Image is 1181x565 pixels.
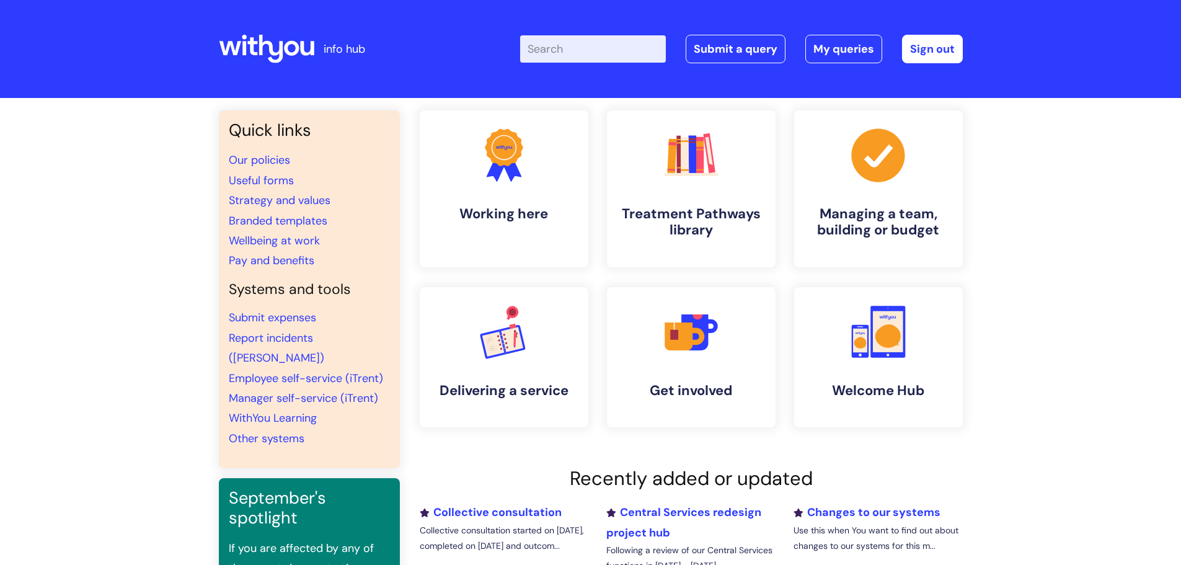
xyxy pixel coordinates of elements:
[420,110,588,267] a: Working here
[229,391,378,406] a: Manager self-service (iTrent)
[229,488,390,528] h3: September's spotlight
[686,35,785,63] a: Submit a query
[229,173,294,188] a: Useful forms
[229,431,304,446] a: Other systems
[229,120,390,140] h3: Quick links
[804,383,953,399] h4: Welcome Hub
[794,505,940,520] a: Changes to our systems
[229,193,330,208] a: Strategy and values
[902,35,963,63] a: Sign out
[794,287,963,427] a: Welcome Hub
[430,206,578,222] h4: Working here
[617,383,766,399] h4: Get involved
[420,287,588,427] a: Delivering a service
[804,206,953,239] h4: Managing a team, building or budget
[229,281,390,298] h4: Systems and tools
[229,233,320,248] a: Wellbeing at work
[520,35,963,63] div: | -
[229,253,314,268] a: Pay and benefits
[520,35,666,63] input: Search
[229,213,327,228] a: Branded templates
[229,153,290,167] a: Our policies
[420,505,562,520] a: Collective consultation
[229,310,316,325] a: Submit expenses
[420,467,963,490] h2: Recently added or updated
[617,206,766,239] h4: Treatment Pathways library
[229,371,383,386] a: Employee self-service (iTrent)
[229,331,324,365] a: Report incidents ([PERSON_NAME])
[420,523,588,554] p: Collective consultation started on [DATE], completed on [DATE] and outcom...
[794,110,963,267] a: Managing a team, building or budget
[607,110,776,267] a: Treatment Pathways library
[229,411,317,425] a: WithYou Learning
[794,523,962,554] p: Use this when You want to find out about changes to our systems for this m...
[324,39,365,59] p: info hub
[805,35,882,63] a: My queries
[606,505,761,540] a: Central Services redesign project hub
[607,287,776,427] a: Get involved
[430,383,578,399] h4: Delivering a service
